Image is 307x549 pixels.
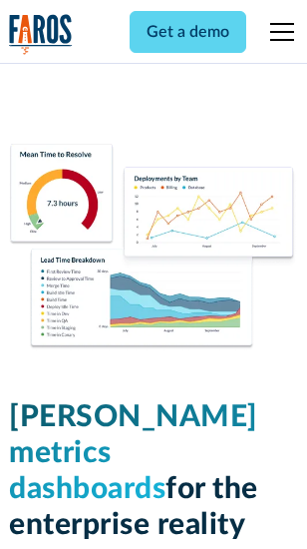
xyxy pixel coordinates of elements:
[9,14,73,55] a: home
[130,11,246,53] a: Get a demo
[9,14,73,55] img: Logo of the analytics and reporting company Faros.
[9,144,298,351] img: Dora Metrics Dashboard
[9,399,298,543] h1: for the enterprise reality
[258,8,298,56] div: menu
[9,402,258,504] span: [PERSON_NAME] metrics dashboards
